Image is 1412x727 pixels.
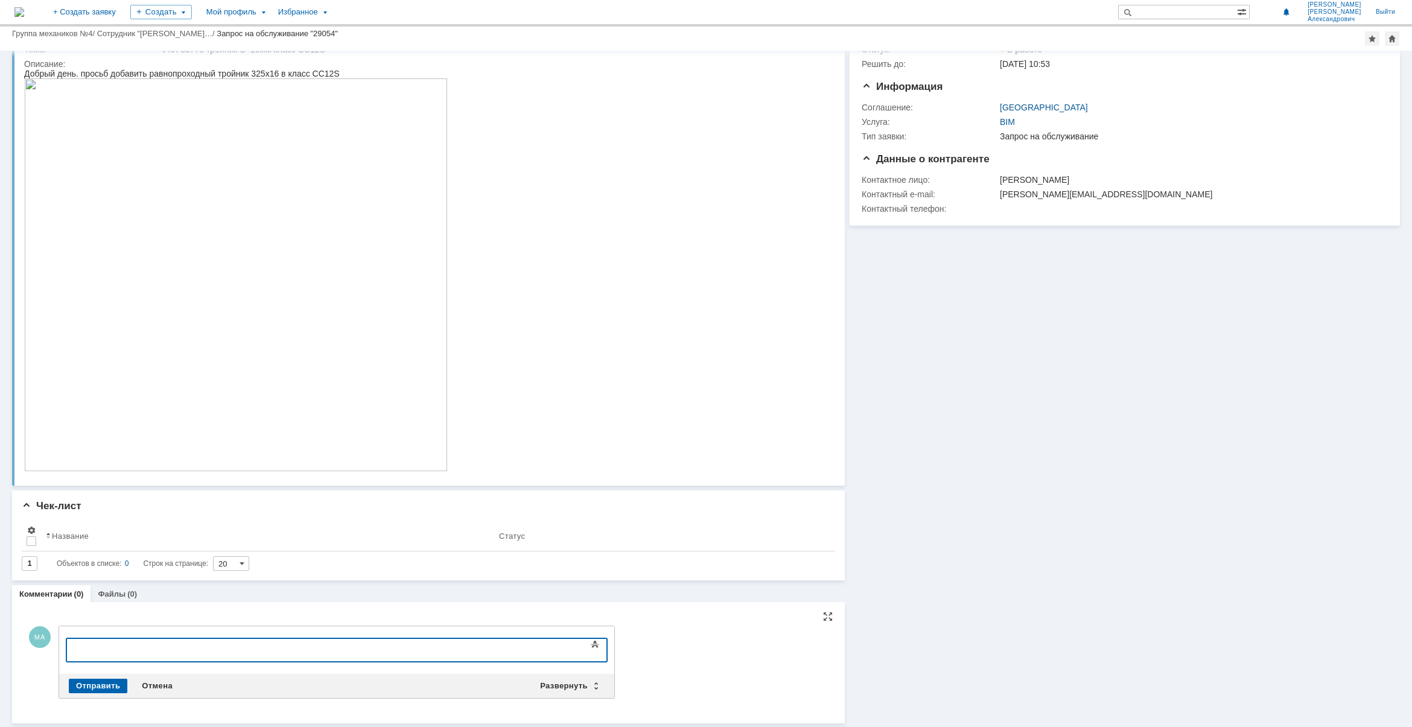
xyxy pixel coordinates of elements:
span: Данные о контрагенте [862,153,990,165]
div: 0 [125,556,129,571]
div: (0) [127,589,137,598]
div: Запрос на обслуживание "29054" [217,29,338,38]
a: Файлы [98,589,126,598]
div: Тип заявки: [862,132,997,141]
div: Добавить в избранное [1365,31,1379,46]
div: / [12,29,97,38]
span: Информация [862,81,943,92]
th: Статус [494,521,825,551]
span: Настройки [27,525,36,535]
div: Описание: [24,59,827,69]
div: Название [52,532,89,541]
div: (0) [74,589,84,598]
div: / [97,29,217,38]
div: Соглашение: [862,103,997,112]
div: Запрос на обслуживание [1000,132,1380,141]
span: Александрович [1308,16,1361,23]
th: Название [41,521,494,551]
img: logo [14,7,24,17]
a: BIM [1000,117,1015,127]
i: Строк на странице: [57,556,208,571]
span: [DATE] 10:53 [1000,59,1050,69]
div: [PERSON_NAME] [1000,175,1380,185]
span: [PERSON_NAME] [1308,1,1361,8]
span: Показать панель инструментов [588,637,602,652]
div: Контактное лицо: [862,175,997,185]
div: Сделать домашней страницей [1385,31,1399,46]
div: [PERSON_NAME][EMAIL_ADDRESS][DOMAIN_NAME] [1000,189,1380,199]
div: Контактный e-mail: [862,189,997,199]
a: Перейти на домашнюю страницу [14,7,24,17]
span: Чек-лист [22,500,81,512]
a: Группа механиков №4 [12,29,92,38]
a: Сотрудник "[PERSON_NAME]… [97,29,212,38]
div: Услуга: [862,117,997,127]
a: Комментарии [19,589,72,598]
div: Создать [130,5,192,19]
div: Статус [499,532,525,541]
a: [GEOGRAPHIC_DATA] [1000,103,1088,112]
span: МА [29,626,51,648]
div: Контактный телефон: [862,204,997,214]
span: [PERSON_NAME] [1308,8,1361,16]
div: На всю страницу [823,612,833,621]
span: Объектов в списке: [57,559,121,568]
div: Решить до: [862,59,997,69]
span: Расширенный поиск [1237,5,1249,17]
